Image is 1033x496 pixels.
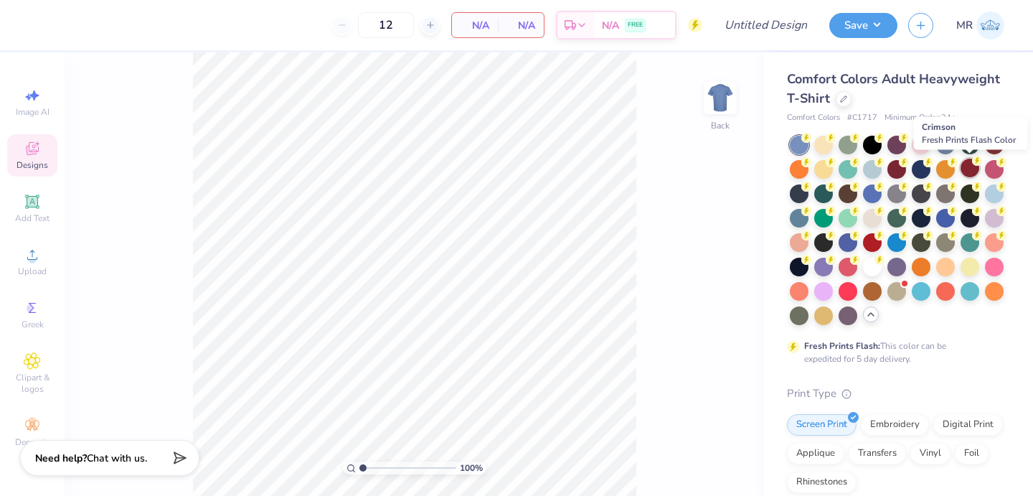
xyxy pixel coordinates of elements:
div: Back [711,119,730,132]
span: Fresh Prints Flash Color [922,134,1016,146]
span: FREE [628,20,643,30]
strong: Need help? [35,451,87,465]
span: MR [956,17,973,34]
img: Back [706,83,735,112]
span: Image AI [16,106,49,118]
div: Crimson [914,117,1028,150]
span: Upload [18,266,47,277]
div: Print Type [787,385,1004,402]
span: Clipart & logos [7,372,57,395]
span: Designs [16,159,48,171]
span: N/A [602,18,619,33]
input: Untitled Design [713,11,819,39]
div: Digital Print [933,414,1003,436]
div: Embroidery [861,414,929,436]
button: Save [829,13,897,38]
input: – – [358,12,414,38]
span: Minimum Order: 24 + [885,112,956,124]
div: This color can be expedited for 5 day delivery. [804,340,981,365]
div: Screen Print [787,414,857,436]
span: Decorate [15,436,49,448]
span: Chat with us. [87,451,147,465]
a: MR [956,11,1004,39]
span: Comfort Colors [787,112,840,124]
span: N/A [461,18,489,33]
strong: Fresh Prints Flash: [804,340,880,352]
div: Transfers [849,443,906,464]
span: Comfort Colors Adult Heavyweight T-Shirt [787,70,1000,107]
span: Add Text [15,212,49,224]
div: Foil [955,443,989,464]
div: Applique [787,443,844,464]
span: Greek [22,319,44,330]
div: Vinyl [910,443,951,464]
span: 100 % [460,462,483,474]
span: N/A [506,18,535,33]
div: Rhinestones [787,472,857,493]
img: Micaela Rothenbuhler [976,11,1004,39]
span: # C1717 [847,112,877,124]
